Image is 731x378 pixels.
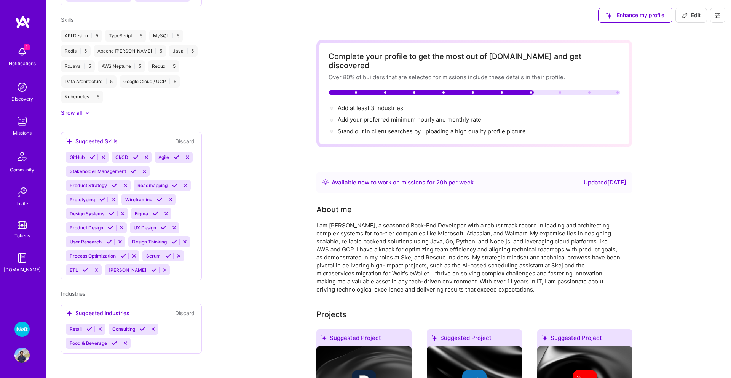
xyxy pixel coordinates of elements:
div: Java 5 [169,45,198,57]
img: Availability [322,179,329,185]
span: 20 [436,179,444,186]
div: Suggested Skills [66,137,118,145]
span: Food & Beverage [70,340,107,346]
i: Accept [171,239,177,245]
i: Reject [119,225,124,231]
div: Suggested Project [316,329,412,349]
div: TypeScript 5 [105,30,146,42]
div: Google Cloud / GCP 5 [120,75,180,88]
span: Add at least 3 industries [338,104,403,112]
div: Complete your profile to get the most out of [DOMAIN_NAME] and get discovered [329,52,620,70]
span: Enhance my profile [606,11,664,19]
i: Accept [99,197,105,202]
i: Accept [151,267,157,273]
img: User Avatar [14,348,30,363]
i: Reject [185,154,190,160]
i: Accept [83,267,88,273]
div: Invite [16,200,28,208]
span: Scrum [146,253,161,259]
img: guide book [14,250,30,266]
span: 1 [24,44,30,50]
button: Discard [173,137,197,146]
span: GitHub [70,154,85,160]
div: Kubernetes 5 [61,91,103,103]
div: [DOMAIN_NAME] [4,266,41,274]
span: Product Design [70,225,103,231]
span: Skills [61,16,73,23]
i: Reject [123,340,128,346]
i: Reject [171,225,177,231]
span: | [168,63,170,69]
span: | [134,63,136,69]
span: Consulting [112,326,135,332]
i: Reject [101,154,106,160]
div: Available now to work on missions for h per week . [332,178,475,187]
span: Design Thinking [132,239,167,245]
i: icon SuggestedTeams [66,310,72,316]
i: Reject [120,211,126,216]
div: Updated [DATE] [584,178,626,187]
i: Reject [97,326,103,332]
span: Process Optimization [70,253,116,259]
span: Roadmapping [137,183,168,188]
div: Redux 5 [148,60,179,72]
span: | [105,78,107,85]
i: Accept [120,253,126,259]
span: Retail [70,326,82,332]
span: [PERSON_NAME] [109,267,147,273]
i: icon SuggestedTeams [606,13,612,19]
i: Reject [183,183,188,188]
span: | [91,33,93,39]
div: Data Architecture 5 [61,75,117,88]
i: icon SuggestedTeams [431,335,437,341]
div: Suggested industries [66,309,129,317]
div: About me [316,204,352,215]
i: Accept [133,154,139,160]
i: Reject [131,253,137,259]
i: Reject [117,239,123,245]
div: I am [PERSON_NAME], a seasoned Back-End Developer with a robust track record in leading and archi... [316,221,621,293]
span: | [135,33,137,39]
span: User Research [70,239,102,245]
i: Reject [163,211,169,216]
i: Reject [182,239,188,245]
span: Edit [682,11,701,19]
div: Community [10,166,34,174]
i: Accept [112,340,117,346]
span: UX Design [134,225,156,231]
i: Reject [162,267,168,273]
span: Agile [158,154,169,160]
span: Prototyping [70,197,95,202]
span: | [92,94,94,100]
span: | [169,78,171,85]
div: Show all [61,109,82,117]
i: icon SuggestedTeams [66,138,72,144]
i: Accept [89,154,95,160]
i: Reject [142,168,147,174]
span: Industries [61,290,85,297]
div: AWS Neptune 5 [98,60,145,72]
div: Projects [316,309,346,320]
span: CI/CD [115,154,128,160]
i: Accept [109,211,115,216]
div: Stand out in client searches by uploading a high quality profile picture [338,127,526,135]
i: Accept [153,211,158,216]
i: Accept [161,225,166,231]
i: icon SuggestedTeams [321,335,327,341]
div: Missions [13,129,32,137]
i: Reject [144,154,149,160]
div: Suggested Project [427,329,522,349]
i: Reject [176,253,182,259]
img: Invite [14,184,30,200]
i: Accept [112,183,117,188]
img: logo [15,15,30,29]
div: Notifications [9,59,36,67]
span: Product Strategy [70,183,107,188]
span: ETL [70,267,78,273]
div: API Design 5 [61,30,102,42]
i: icon SuggestedTeams [542,335,547,341]
i: Accept [174,154,179,160]
img: discovery [14,80,30,95]
img: bell [14,44,30,59]
img: tokens [18,221,27,229]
